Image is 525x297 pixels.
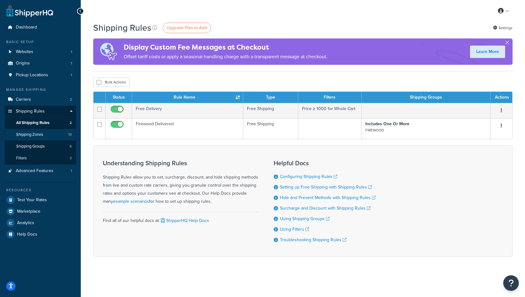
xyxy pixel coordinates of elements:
a: Surcharge and Discount with Shipping Rules [280,205,371,211]
a: Setting up Free Shipping with Shipping Rules [280,184,372,190]
span: 13 [68,132,72,137]
h4: Display Custom Fee Messages at Checkout [124,42,327,52]
div: Basic Setup [5,39,76,45]
a: ShipperHQ Help Docs [160,217,209,224]
span: Origins [16,61,30,66]
td: Free Shipping [243,118,298,139]
span: Shipping Zones [16,132,43,137]
li: Filters [5,153,76,164]
span: Shipping Groups [16,144,45,149]
a: example scenarios [113,198,149,205]
li: Shipping Groups [5,141,76,152]
td: Price ≥ 1000 for Whole Cart [298,103,362,118]
th: Rule Name : activate to sort column ascending [132,92,243,103]
li: Advanced Features [5,165,76,177]
th: Actions [491,92,512,103]
a: Filters 3 [5,153,76,164]
a: Using Filters [280,226,309,233]
h3: Helpful Docs [274,160,376,166]
span: Dashboard [16,25,37,30]
h3: Understanding Shipping Rules [103,160,258,166]
span: Upgrade Plan to Add [167,24,207,31]
a: Help Docs [5,229,76,240]
span: 6 [70,144,72,149]
span: All Shipping Rules [16,120,49,126]
a: Websites 1 [5,46,76,58]
li: Origins [5,58,76,69]
th: Filters [298,92,362,103]
div: Shipping Rules allow you to set, surcharge, discount, and hide shipping methods from live and cus... [103,160,258,206]
td: Free Delivery [132,103,243,118]
a: All Shipping Rules 2 [5,117,76,129]
a: Shipping Zones 13 [5,129,76,140]
a: Shipping Rules [5,106,76,117]
li: Pickup Locations [5,69,76,81]
a: Marketplace [5,206,76,217]
th: Type [243,92,298,103]
a: Advanced Features 1 [5,165,76,177]
li: Carriers [5,94,76,105]
span: Pickup Locations [16,73,48,78]
span: Marketplace [17,209,40,214]
span: 1 [71,168,72,174]
span: Websites [16,49,33,55]
li: Websites [5,46,76,58]
span: 3 [70,156,72,161]
button: Bulk Actions [93,78,130,87]
a: Upgrade Plan to Add [163,23,211,33]
a: Using Shipping Groups [280,215,330,222]
a: Settings [493,24,513,32]
div: Resources [5,188,76,193]
h1: Shipping Rules [93,22,151,34]
small: FIREWOOD [365,127,384,133]
div: Find all of our helpful docs at: [103,212,258,225]
a: Origins 1 [5,58,76,69]
span: Analytics [17,220,34,226]
li: Shipping Zones [5,129,76,140]
a: Carriers 2 [5,94,76,105]
a: Test Your Rates [5,194,76,206]
strong: Includes One Or More [365,121,409,127]
a: Pickup Locations 1 [5,69,76,81]
span: Carriers [16,97,31,102]
span: 2 [70,97,72,102]
li: Shipping Rules [5,106,76,165]
a: Troubleshooting Shipping Rules [280,237,346,243]
th: Status [106,92,132,103]
div: Manage Shipping [5,87,76,92]
a: Analytics [5,217,76,228]
td: Free Shipping [243,103,298,118]
span: 1 [71,61,72,66]
a: Dashboard [5,22,76,33]
span: Shipping Rules [16,109,45,114]
th: Shipping Groups [362,92,491,103]
a: ShipperHQ Home [7,5,53,17]
td: Firewood Delivered [132,118,243,139]
img: duties-banner-06bc72dcb5fe05cb3f9472aba00be2ae8eb53ab6f0d8bb03d382ba314ac3c341.png [93,38,124,65]
a: Hide and Prevent Methods with Shipping Rules [280,194,376,201]
li: All Shipping Rules [5,117,76,129]
a: Learn More [470,46,505,58]
p: Offset tariff costs or apply a seasonal handling charge with a transparent message at checkout. [124,52,327,61]
a: Configuring Shipping Rules [280,173,337,180]
a: Shipping Groups 6 [5,141,76,152]
span: Help Docs [17,232,37,237]
span: Advanced Features [16,168,53,174]
span: 1 [71,49,72,55]
button: Open Resource Center [503,275,519,291]
span: 2 [70,120,72,126]
span: 1 [71,73,72,78]
span: Test Your Rates [17,197,47,203]
span: Filters [16,156,27,161]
